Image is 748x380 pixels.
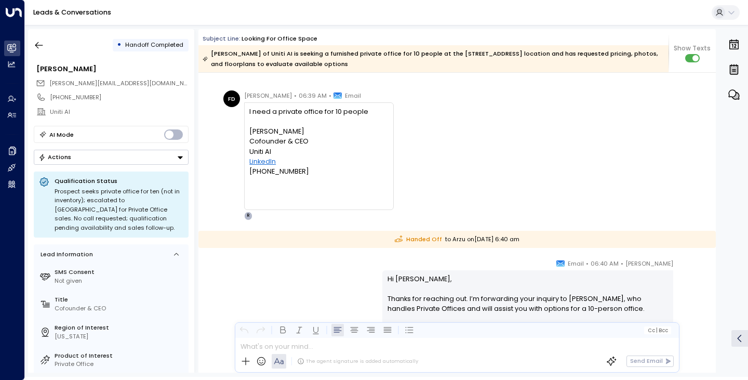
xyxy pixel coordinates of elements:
span: Cc Bcc [648,327,668,333]
div: to Arzu on [DATE] 6:40 am [198,231,716,248]
p: Hi [PERSON_NAME], Thanks for reaching out. I’m forwarding your inquiry to [PERSON_NAME], who hand... [388,274,669,324]
span: 06:39 AM [299,90,327,101]
span: • [329,90,331,101]
span: francesco@getuniti.com [49,79,189,88]
div: I need a private office for 10 people [249,107,388,187]
span: [PERSON_NAME] [244,90,292,101]
span: Handed Off [395,235,442,244]
div: [PHONE_NUMBER] [249,166,388,176]
div: [PHONE_NUMBER] [50,93,188,102]
div: Button group with a nested menu [34,150,189,165]
span: [PERSON_NAME] [249,126,304,136]
div: AI Mode [49,129,74,140]
img: 5_headshot.jpg [677,258,694,275]
div: [PERSON_NAME] of Uniti AI is seeking a furnished private office for 10 people at the [STREET_ADDR... [203,48,663,69]
div: Prospect seeks private office for ten (not in inventory); escalated to [GEOGRAPHIC_DATA] for Priv... [55,187,183,233]
div: • [117,37,122,53]
div: Uniti AI [249,147,388,166]
button: Actions [34,150,189,165]
span: [PERSON_NAME][EMAIL_ADDRESS][DOMAIN_NAME] [49,79,198,87]
div: The agent signature is added automatically [297,358,418,365]
span: • [586,258,589,269]
span: Email [568,258,584,269]
div: Uniti AI [50,108,188,116]
span: Handoff Completed [125,41,183,49]
p: Qualification Status [55,177,183,185]
button: Cc|Bcc [644,326,671,334]
span: Show Texts [674,44,711,53]
div: Cofounder & CEO [249,136,388,146]
span: • [621,258,623,269]
div: Private Office [55,360,185,369]
label: Product of Interest [55,351,185,360]
label: Title [55,295,185,304]
div: Cofounder & CEO [55,304,185,313]
div: Looking for office space [242,34,317,43]
div: FD [223,90,240,107]
div: [US_STATE] [55,332,185,341]
div: Actions [38,153,71,161]
label: SMS Consent [55,268,185,277]
label: Region of Interest [55,323,185,332]
div: [PERSON_NAME] [36,64,188,74]
span: Email [345,90,361,101]
div: R [244,212,252,220]
span: | [656,327,658,333]
span: [PERSON_NAME] [625,258,673,269]
a: LinkedIn [249,156,276,166]
button: Undo [238,324,250,336]
button: Redo [255,324,267,336]
span: • [294,90,297,101]
a: Leads & Conversations [33,8,111,17]
span: Subject Line: [203,34,241,43]
div: Not given [55,277,185,285]
span: 06:40 AM [591,258,619,269]
div: Lead Information [37,250,93,259]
